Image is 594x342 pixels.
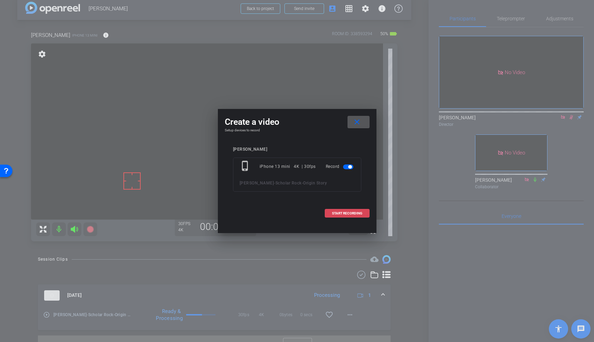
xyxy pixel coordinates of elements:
div: iPhone 13 mini [260,160,294,173]
span: START RECORDING [332,212,362,215]
div: Record [326,160,355,173]
h4: Setup devices to record [225,128,370,132]
button: START RECORDING [325,209,370,218]
div: 4K | 30fps [294,160,316,173]
span: - [274,181,275,185]
mat-icon: close [353,118,361,127]
span: [PERSON_NAME] [240,181,274,185]
div: [PERSON_NAME] [233,147,361,152]
span: Scholar Rock-Origin Story [275,181,327,185]
div: Create a video [225,116,370,128]
mat-icon: phone_iphone [240,160,252,173]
